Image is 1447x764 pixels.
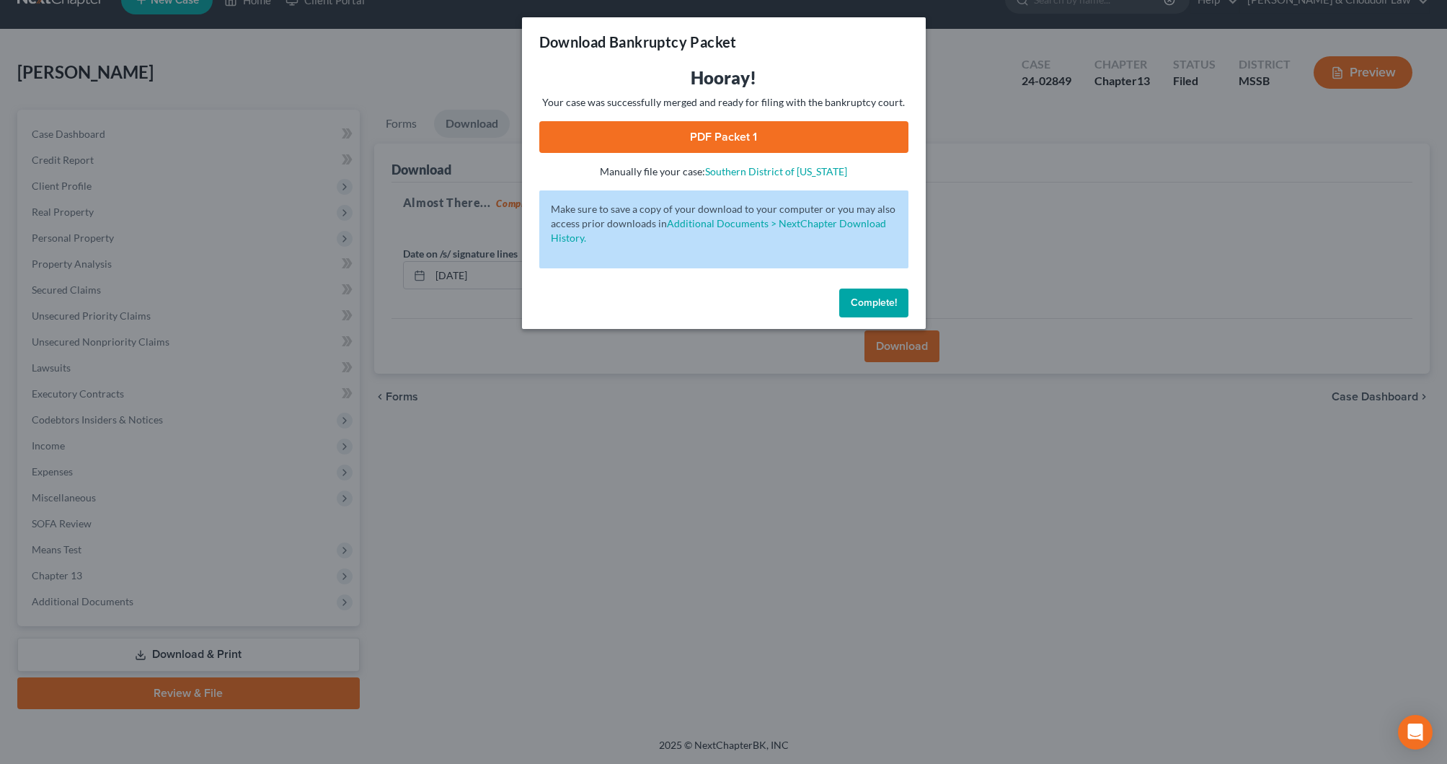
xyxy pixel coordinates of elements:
a: PDF Packet 1 [539,121,908,153]
span: Complete! [851,297,897,309]
p: Your case was successfully merged and ready for filing with the bankruptcy court. [539,95,908,110]
div: Open Intercom Messenger [1398,715,1433,750]
button: Complete! [839,289,908,317]
a: Additional Documents > NextChapter Download History. [551,217,886,244]
a: Southern District of [US_STATE] [705,165,847,177]
h3: Download Bankruptcy Packet [539,32,737,52]
h3: Hooray! [539,66,908,89]
p: Make sure to save a copy of your download to your computer or you may also access prior downloads in [551,202,897,245]
p: Manually file your case: [539,164,908,179]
